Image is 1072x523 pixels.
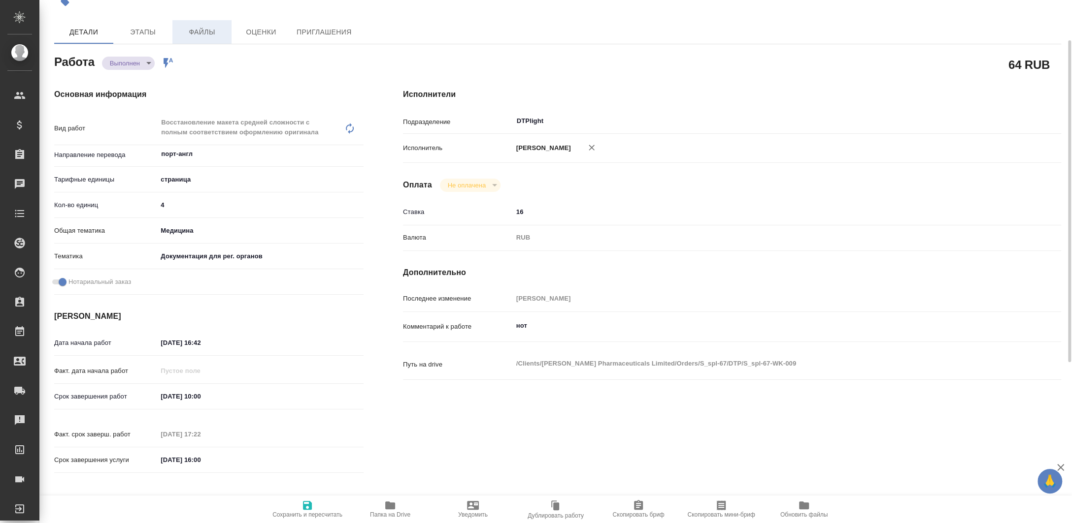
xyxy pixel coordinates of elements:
[513,355,1006,372] textarea: /Clients/[PERSON_NAME] Pharmaceuticals Limited/Orders/S_spl-67/DTP/S_spl-67-WK-009
[513,291,1006,306] input: Пустое поле
[403,294,513,304] p: Последнее изменение
[513,143,571,153] p: [PERSON_NAME]
[687,511,755,518] span: Скопировать мини-бриф
[403,322,513,332] p: Комментарий к работе
[403,89,1061,100] h4: Исполнители
[513,205,1006,219] input: ✎ Введи что-нибудь
[102,57,155,70] div: Выполнен
[54,226,157,236] p: Общая тематика
[780,511,828,518] span: Обновить файлы
[514,495,597,523] button: Дублировать работу
[403,360,513,369] p: Путь на drive
[237,26,285,38] span: Оценки
[445,181,489,189] button: Не оплачена
[54,175,157,185] p: Тарифные единицы
[403,179,432,191] h4: Оплата
[157,171,364,188] div: страница
[157,389,243,403] input: ✎ Введи что-нибудь
[157,336,243,350] input: ✎ Введи что-нибудь
[528,512,584,519] span: Дублировать работу
[157,198,364,212] input: ✎ Введи что-нибудь
[612,511,664,518] span: Скопировать бриф
[403,233,513,243] p: Валюта
[403,143,513,153] p: Исполнитель
[60,26,107,38] span: Детали
[297,26,352,38] span: Приглашения
[157,427,243,441] input: Пустое поле
[1001,120,1003,122] button: Open
[403,117,513,127] p: Подразделение
[178,26,226,38] span: Файлы
[54,89,364,100] h4: Основная информация
[266,495,349,523] button: Сохранить и пересчитать
[440,179,501,192] div: Выполнен
[403,207,513,217] p: Ставка
[157,364,243,378] input: Пустое поле
[157,248,364,265] div: Документация для рег. органов
[1041,471,1058,492] span: 🙏
[54,366,157,376] p: Факт. дата начала работ
[54,123,157,133] p: Вид работ
[680,495,763,523] button: Скопировать мини-бриф
[581,137,603,158] button: Удалить исполнителя
[54,455,157,465] p: Срок завершения услуги
[1008,56,1050,73] h2: 64 RUB
[403,267,1061,278] h4: Дополнительно
[1038,469,1062,493] button: 🙏
[54,150,157,160] p: Направление перевода
[54,52,95,70] h2: Работа
[370,511,410,518] span: Папка на Drive
[513,229,1006,246] div: RUB
[54,430,157,439] p: Факт. срок заверш. работ
[107,59,143,67] button: Выполнен
[54,251,157,261] p: Тематика
[763,495,845,523] button: Обновить файлы
[432,495,514,523] button: Уведомить
[349,495,432,523] button: Папка на Drive
[157,222,364,239] div: Медицина
[272,511,342,518] span: Сохранить и пересчитать
[68,277,131,287] span: Нотариальный заказ
[54,310,364,322] h4: [PERSON_NAME]
[513,317,1006,334] textarea: нот
[597,495,680,523] button: Скопировать бриф
[54,392,157,401] p: Срок завершения работ
[54,338,157,348] p: Дата начала работ
[54,200,157,210] p: Кол-во единиц
[358,153,360,155] button: Open
[119,26,167,38] span: Этапы
[157,453,243,467] input: ✎ Введи что-нибудь
[458,511,488,518] span: Уведомить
